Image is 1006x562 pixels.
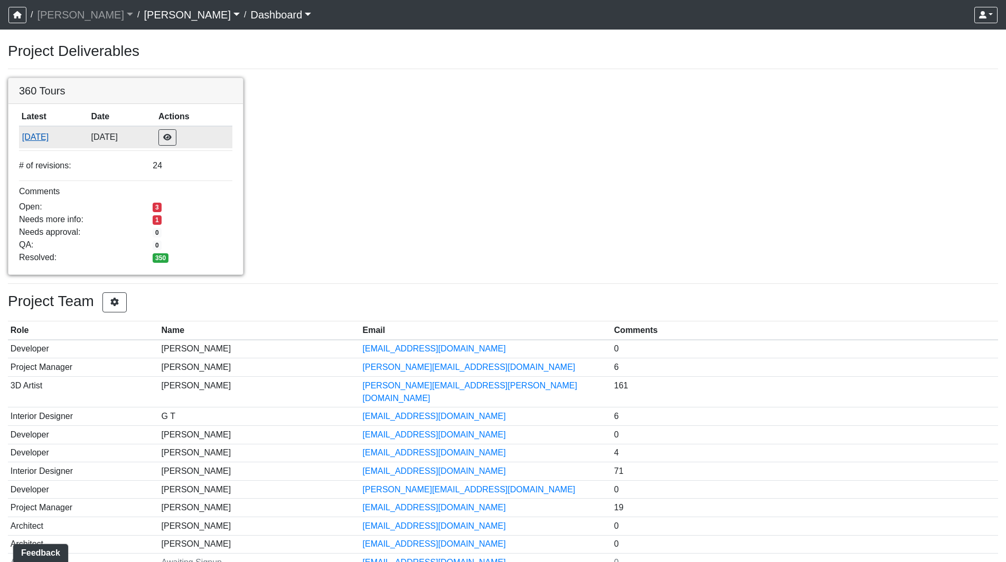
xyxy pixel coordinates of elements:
td: 161 [612,376,998,407]
td: 6 [612,358,998,377]
a: [PERSON_NAME][EMAIL_ADDRESS][DOMAIN_NAME] [363,485,576,494]
a: [PERSON_NAME] [37,4,133,25]
td: [PERSON_NAME] [159,340,360,358]
a: [EMAIL_ADDRESS][DOMAIN_NAME] [363,539,506,548]
td: 3D Artist [8,376,159,407]
a: [EMAIL_ADDRESS][DOMAIN_NAME] [363,344,506,353]
td: 0 [612,425,998,444]
td: [PERSON_NAME] [159,499,360,517]
td: 25H8M9A4ggsRZbhQ9FJNRW [19,126,89,148]
td: 0 [612,517,998,535]
button: [DATE] [22,130,86,144]
a: [EMAIL_ADDRESS][DOMAIN_NAME] [363,412,506,421]
td: Architect [8,535,159,554]
h3: Project Team [8,292,998,312]
td: Developer [8,425,159,444]
a: Dashboard [251,4,312,25]
a: [EMAIL_ADDRESS][DOMAIN_NAME] [363,503,506,512]
td: [PERSON_NAME] [159,462,360,481]
td: Developer [8,480,159,499]
td: 0 [612,535,998,554]
span: / [240,4,250,25]
td: 19 [612,499,998,517]
th: Email [360,321,612,340]
a: [PERSON_NAME][EMAIL_ADDRESS][DOMAIN_NAME] [363,363,576,372]
th: Name [159,321,360,340]
a: [PERSON_NAME] [144,4,240,25]
a: [EMAIL_ADDRESS][DOMAIN_NAME] [363,448,506,457]
span: / [26,4,37,25]
td: [PERSON_NAME] [159,480,360,499]
td: 0 [612,340,998,358]
td: Architect [8,517,159,535]
td: [PERSON_NAME] [159,517,360,535]
a: [EMAIL_ADDRESS][DOMAIN_NAME] [363,430,506,439]
a: [PERSON_NAME][EMAIL_ADDRESS][PERSON_NAME][DOMAIN_NAME] [363,381,577,403]
td: 71 [612,462,998,481]
td: Interior Designer [8,462,159,481]
td: 0 [612,480,998,499]
td: G T [159,407,360,426]
td: Interior Designer [8,407,159,426]
span: / [133,4,144,25]
iframe: Ybug feedback widget [8,541,70,562]
th: Role [8,321,159,340]
td: 4 [612,444,998,462]
td: Project Manager [8,499,159,517]
td: Developer [8,444,159,462]
a: [EMAIL_ADDRESS][DOMAIN_NAME] [363,521,506,530]
td: 6 [612,407,998,426]
td: [PERSON_NAME] [159,425,360,444]
td: [PERSON_NAME] [159,444,360,462]
td: [PERSON_NAME] [159,535,360,554]
td: Project Manager [8,358,159,377]
th: Comments [612,321,998,340]
td: [PERSON_NAME] [159,358,360,377]
td: [PERSON_NAME] [159,376,360,407]
td: Developer [8,340,159,358]
h3: Project Deliverables [8,42,998,60]
a: [EMAIL_ADDRESS][DOMAIN_NAME] [363,466,506,475]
